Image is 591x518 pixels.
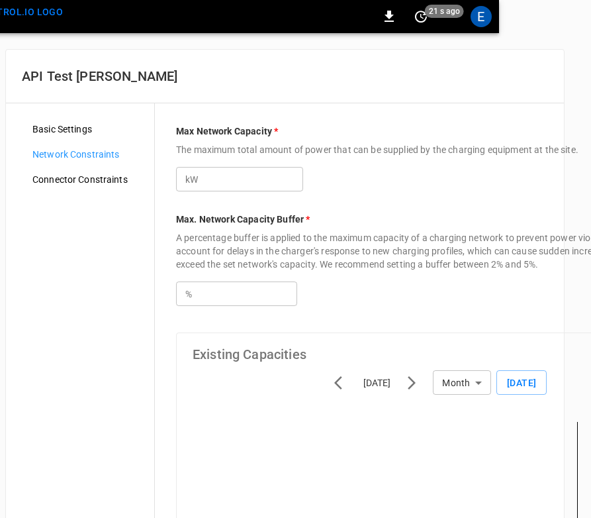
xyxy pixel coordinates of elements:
button: [DATE] [496,370,547,395]
p: kW [185,173,198,186]
h6: API Test [PERSON_NAME] [22,66,548,87]
div: Connector Constraints [22,170,154,189]
span: Basic Settings [32,123,144,136]
span: Network Constraints [32,148,144,162]
span: 21 s ago [425,5,464,18]
h6: Existing Capacities [193,344,306,365]
div: profile-icon [471,6,492,27]
p: % [185,287,192,301]
div: Network Constraints [22,144,154,164]
div: [DATE] [363,376,391,389]
div: Month [433,370,491,395]
span: Connector Constraints [32,173,144,187]
div: Basic Settings [22,119,154,139]
button: set refresh interval [410,6,432,27]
